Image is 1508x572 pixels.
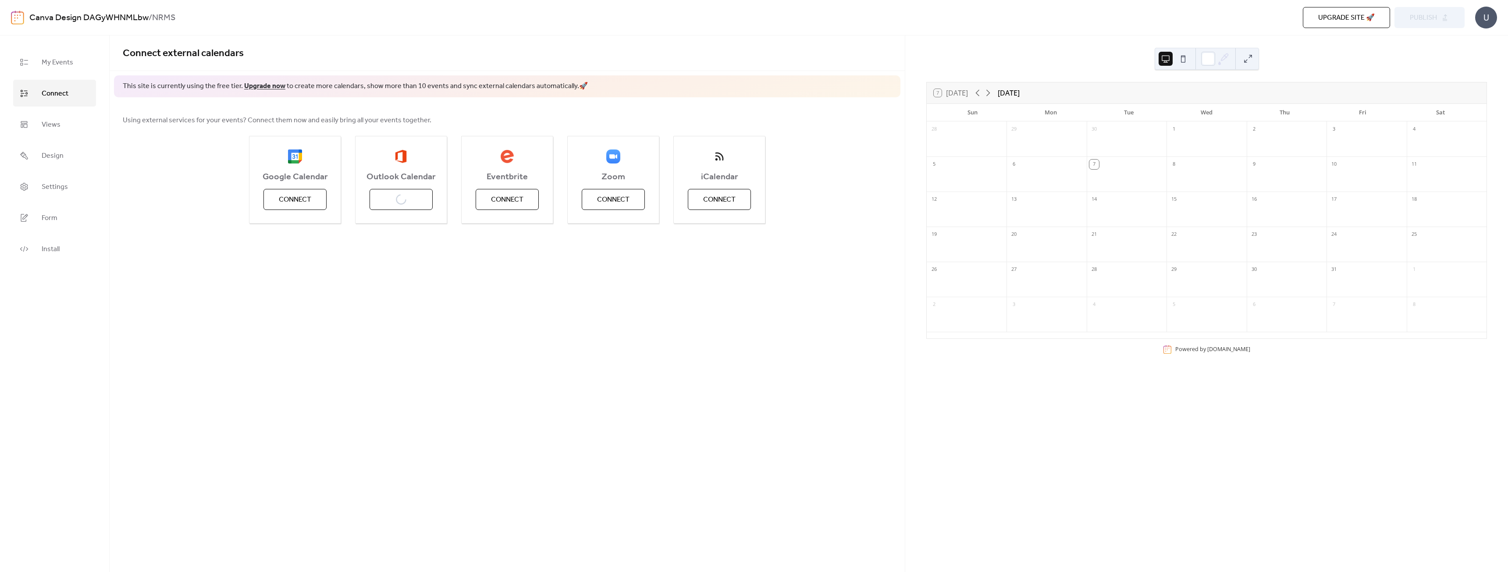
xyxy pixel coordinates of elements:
img: google [288,149,302,163]
div: 29 [1009,124,1019,134]
div: Tue [1090,104,1168,121]
a: Canva Design DAGyWHNMLbw [29,10,149,26]
div: 4 [1089,300,1099,309]
div: 14 [1089,195,1099,204]
img: ical [712,149,726,163]
div: 25 [1409,230,1419,239]
div: 9 [1249,160,1259,169]
div: 27 [1009,265,1019,274]
span: Settings [42,180,68,194]
span: Upgrade site 🚀 [1318,13,1375,23]
span: Outlook Calendar [356,172,447,182]
div: 30 [1249,265,1259,274]
div: Fri [1323,104,1401,121]
button: Upgrade site 🚀 [1303,7,1390,28]
div: 10 [1329,160,1339,169]
div: 13 [1009,195,1019,204]
div: 24 [1329,230,1339,239]
div: 6 [1009,160,1019,169]
span: Design [42,149,64,163]
button: Connect [263,189,327,210]
div: 23 [1249,230,1259,239]
div: 5 [1169,300,1179,309]
span: Form [42,211,57,225]
div: 3 [1329,124,1339,134]
a: Form [13,204,96,231]
div: Sun [934,104,1012,121]
div: 20 [1009,230,1019,239]
span: Install [42,242,60,256]
div: 7 [1089,160,1099,169]
div: 2 [929,300,939,309]
div: 8 [1169,160,1179,169]
a: My Events [13,49,96,75]
div: 28 [929,124,939,134]
span: This site is currently using the free tier. to create more calendars, show more than 10 events an... [123,82,588,91]
div: 21 [1089,230,1099,239]
img: logo [11,11,24,25]
div: Thu [1245,104,1323,121]
span: Google Calendar [249,172,341,182]
div: 17 [1329,195,1339,204]
div: 6 [1249,300,1259,309]
a: Upgrade now [244,79,285,93]
button: Connect [582,189,645,210]
div: 28 [1089,265,1099,274]
a: Views [13,111,96,138]
span: Zoom [568,172,659,182]
div: Sat [1401,104,1480,121]
a: Settings [13,173,96,200]
span: Connect [42,87,68,100]
a: Connect [13,80,96,107]
span: Views [42,118,60,131]
a: Design [13,142,96,169]
div: 30 [1089,124,1099,134]
div: 1 [1169,124,1179,134]
span: My Events [42,56,73,69]
span: Connect [491,195,523,205]
div: 18 [1409,195,1419,204]
a: [DOMAIN_NAME] [1207,345,1250,353]
span: Eventbrite [462,172,553,182]
img: outlook [395,149,407,163]
div: 7 [1329,300,1339,309]
div: [DATE] [998,88,1020,98]
span: Connect external calendars [123,44,244,63]
div: 26 [929,265,939,274]
div: Wed [1168,104,1246,121]
button: Connect [476,189,539,210]
div: 22 [1169,230,1179,239]
img: zoom [606,149,620,163]
div: 8 [1409,300,1419,309]
b: NRMS [152,10,176,26]
div: 1 [1409,265,1419,274]
a: Install [13,235,96,262]
img: eventbrite [500,149,514,163]
div: 29 [1169,265,1179,274]
div: 31 [1329,265,1339,274]
div: Mon [1012,104,1090,121]
span: iCalendar [674,172,765,182]
div: 2 [1249,124,1259,134]
span: Connect [597,195,630,205]
div: 16 [1249,195,1259,204]
div: 12 [929,195,939,204]
div: 3 [1009,300,1019,309]
button: Connect [688,189,751,210]
span: Connect [703,195,736,205]
span: Connect [279,195,311,205]
div: Powered by [1175,345,1250,353]
span: Using external services for your events? Connect them now and easily bring all your events together. [123,115,431,126]
div: 4 [1409,124,1419,134]
div: U [1475,7,1497,28]
div: 5 [929,160,939,169]
div: 11 [1409,160,1419,169]
div: 19 [929,230,939,239]
div: 15 [1169,195,1179,204]
b: / [149,10,152,26]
